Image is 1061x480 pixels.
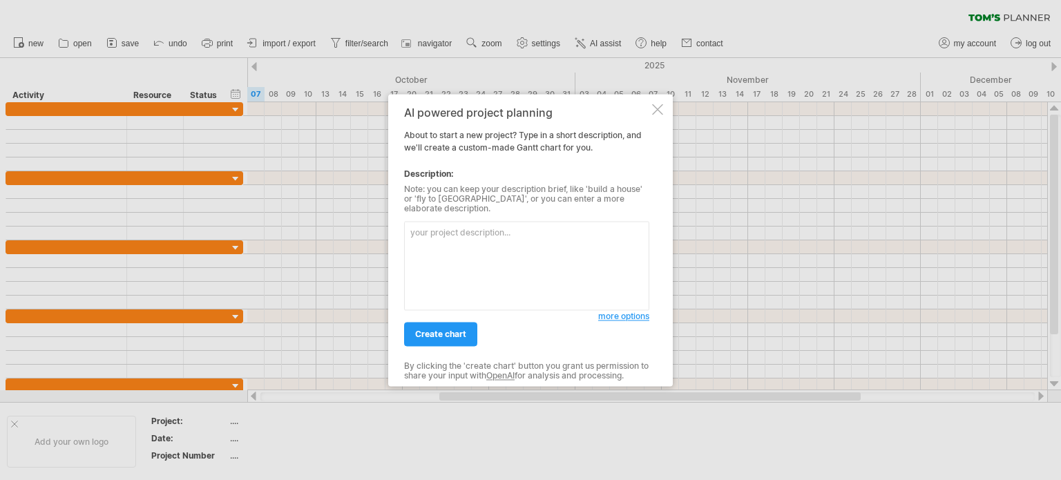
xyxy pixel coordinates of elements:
div: Note: you can keep your description brief, like 'build a house' or 'fly to [GEOGRAPHIC_DATA]', or... [404,184,649,214]
a: more options [598,310,649,323]
span: create chart [415,329,466,339]
a: create chart [404,322,477,346]
div: Description: [404,168,649,180]
div: About to start a new project? Type in a short description, and we'll create a custom-made Gantt c... [404,106,649,374]
div: AI powered project planning [404,106,649,119]
span: more options [598,311,649,321]
div: By clicking the 'create chart' button you grant us permission to share your input with for analys... [404,361,649,381]
a: OpenAI [486,371,515,381]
